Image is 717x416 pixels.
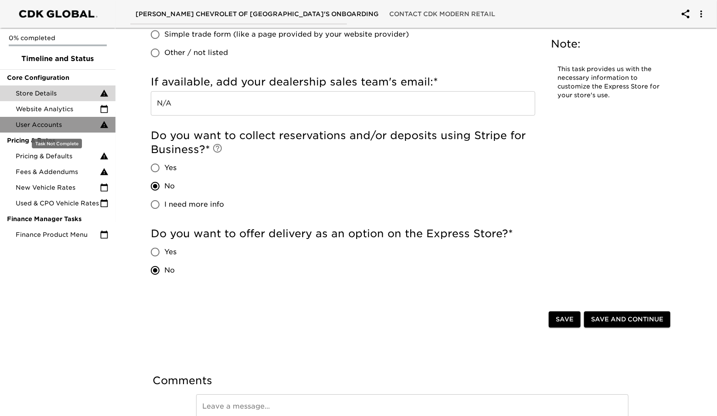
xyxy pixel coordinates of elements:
span: Pricing & Defaults [16,152,100,160]
span: Other / not listed [164,48,228,58]
h5: Comments [153,374,672,388]
span: Save [556,314,574,325]
span: Timeline and Status [7,54,109,64]
button: Save [549,311,581,327]
span: [PERSON_NAME] Chevrolet of [GEOGRAPHIC_DATA]'s Onboarding [136,9,379,20]
input: Example: salesteam@roadstertoyota.com [151,91,535,116]
p: This task provides us with the necessary information to customize the Express Store for your stor... [557,65,662,100]
button: Save and Continue [584,311,670,327]
button: account of current user [691,3,712,24]
span: Fees & Addendums [16,167,100,176]
h5: Note: [551,37,669,51]
span: Finance Product Menu [16,230,100,239]
span: Yes [164,247,177,257]
span: Pricing & Rates [7,136,109,145]
h5: If available, add your dealership sales team's email: [151,75,535,89]
p: 0% completed [9,34,107,42]
button: account of current user [675,3,696,24]
h5: Do you want to collect reservations and/or deposits using Stripe for Business? [151,129,535,157]
span: Contact CDK Modern Retail [389,9,495,20]
span: No [164,181,175,191]
span: No [164,265,175,276]
span: Simple trade form (like a page provided by your website provider) [164,29,409,40]
span: I need more info [164,199,224,210]
span: Core Configuration [7,73,109,82]
span: Yes [164,163,177,173]
span: Website Analytics [16,105,100,113]
span: Finance Manager Tasks [7,215,109,223]
span: User Accounts [16,120,100,129]
span: New Vehicle Rates [16,183,100,192]
span: Used & CPO Vehicle Rates [16,199,100,208]
h5: Do you want to offer delivery as an option on the Express Store? [151,227,535,241]
span: Save and Continue [591,314,663,325]
span: Store Details [16,89,100,98]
